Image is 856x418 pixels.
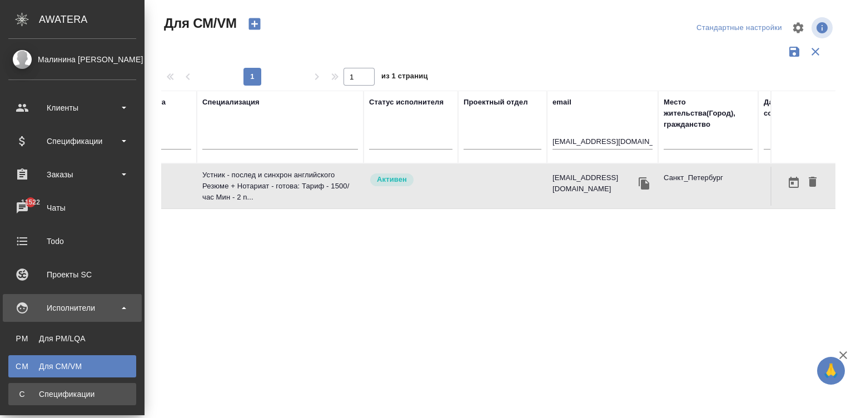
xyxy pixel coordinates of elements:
[784,41,805,62] button: Сохранить фильтры
[3,261,142,288] a: Проекты SC
[764,97,814,119] div: Дата создания
[812,17,835,38] span: Посмотреть информацию
[3,194,142,222] a: 11522Чаты
[14,361,131,372] div: Для CM/VM
[8,166,136,183] div: Заказы
[241,14,268,33] button: Создать
[14,389,131,400] div: Спецификации
[784,172,803,193] button: Открыть календарь загрузки
[636,175,653,192] button: Скопировать
[553,97,571,108] div: email
[377,174,407,185] p: Активен
[803,172,822,193] button: Удалить
[202,170,358,203] p: Устник - послед и синхрон английского Резюме + Нотариат - готова: Тариф - 1500/час Мин - 2 n...
[8,133,136,150] div: Спецификации
[8,327,136,350] a: PMДля PM/LQA
[553,172,636,195] p: [EMAIL_ADDRESS][DOMAIN_NAME]
[8,355,136,377] a: CMДля CM/VM
[817,357,845,385] button: 🙏
[664,97,753,130] div: Место жительства(Город), гражданство
[161,14,237,32] span: Для СМ/VM
[8,233,136,250] div: Todo
[8,200,136,216] div: Чаты
[14,197,47,208] span: 11522
[8,266,136,283] div: Проекты SC
[464,97,528,108] div: Проектный отдел
[8,53,136,66] div: Малинина [PERSON_NAME]
[805,41,826,62] button: Сбросить фильтры
[132,167,197,206] td: RUB
[202,97,260,108] div: Специализация
[369,97,444,108] div: Статус исполнителя
[8,383,136,405] a: ССпецификации
[3,227,142,255] a: Todo
[822,359,840,382] span: 🙏
[381,69,428,86] span: из 1 страниц
[658,167,758,206] td: Санкт_Петербург
[39,8,145,31] div: AWATERA
[8,99,136,116] div: Клиенты
[8,300,136,316] div: Исполнители
[785,14,812,41] span: Настроить таблицу
[14,333,131,344] div: Для PM/LQA
[694,19,785,37] div: split button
